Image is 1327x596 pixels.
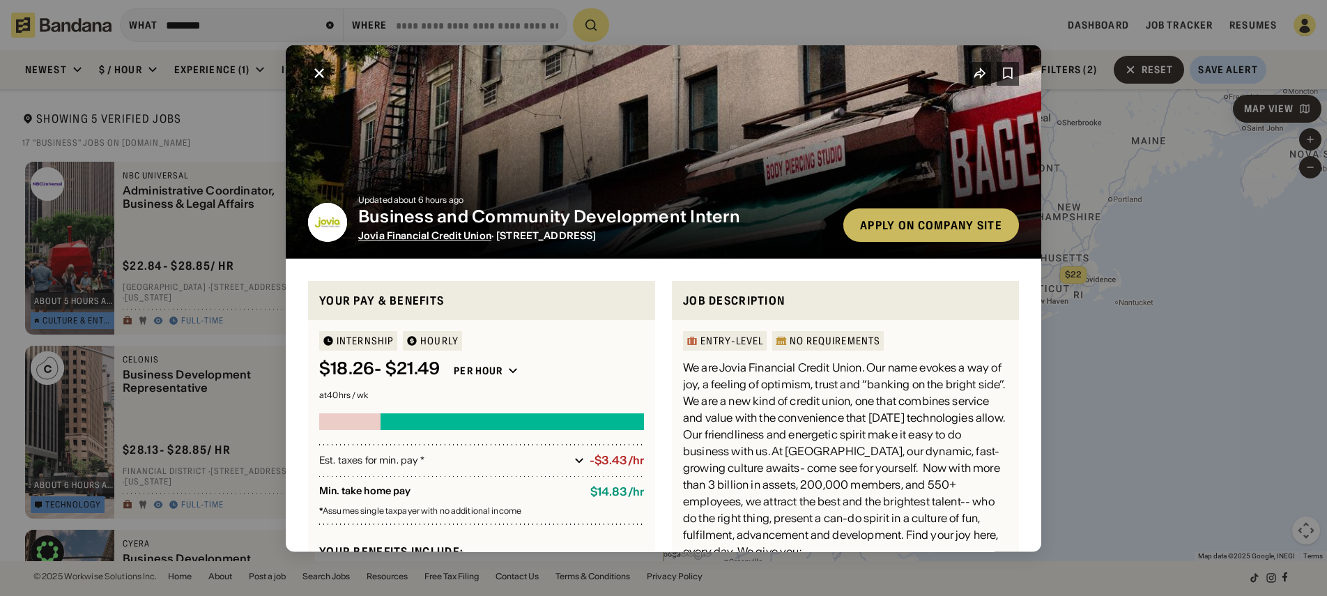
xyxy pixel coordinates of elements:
div: Est. taxes for min. pay * [319,453,569,467]
div: Entry-Level [700,336,763,346]
div: · [STREET_ADDRESS] [358,229,832,241]
img: Jovia Financial Credit Union logo [308,202,347,241]
span: Jovia Financial Credit Union [358,229,491,241]
div: at 40 hrs / wk [319,391,644,399]
div: $ 18.26 - $21.49 [319,359,440,379]
div: We are Jovia Financial Credit Union. Our name evokes a way of joy, a feeling of optimism, trust a... [683,359,1008,560]
div: Assumes single taxpayer with no additional income [319,507,644,515]
div: Internship [337,336,394,346]
div: No Requirements [790,336,880,346]
div: Apply on company site [860,219,1002,230]
div: HOURLY [420,336,459,346]
div: Your pay & benefits [319,291,644,309]
div: Updated about 6 hours ago [358,195,832,204]
div: Job Description [683,291,1008,309]
div: Min. take home pay [319,485,579,498]
div: Your benefits include: [319,544,644,558]
div: $ 14.83 / hr [590,485,644,498]
div: Business and Community Development Intern [358,206,832,227]
div: -$3.43/hr [590,454,644,467]
div: Per hour [454,365,503,377]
